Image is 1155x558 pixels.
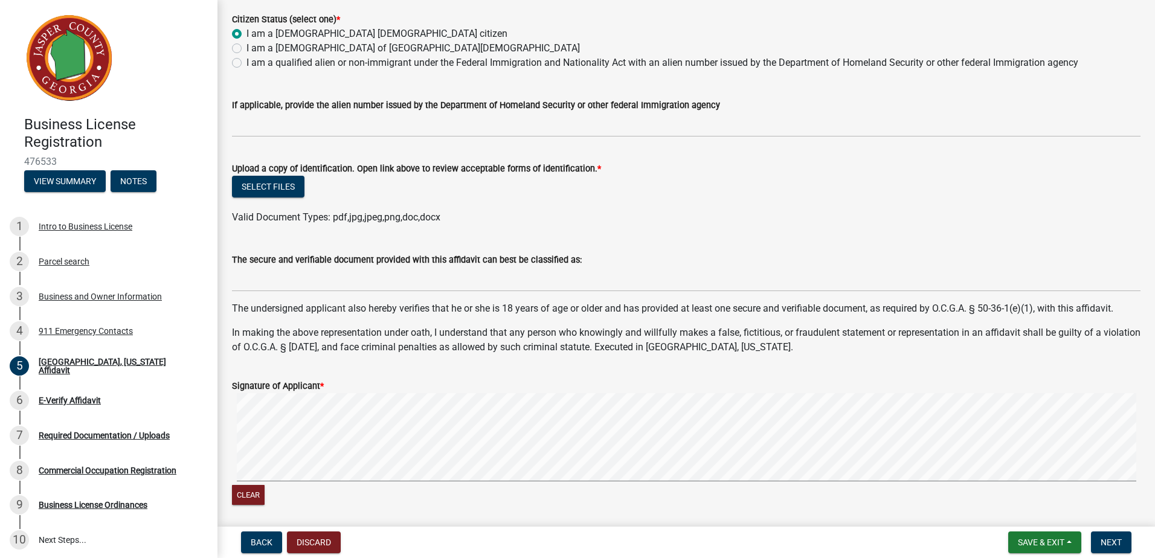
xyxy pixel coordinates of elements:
div: Intro to Business License [39,222,132,231]
span: Valid Document Types: pdf,jpg,jpeg,png,doc,docx [232,211,440,223]
div: 6 [10,391,29,410]
div: 8 [10,461,29,480]
label: Upload a copy of identification. Open link above to review acceptable forms of identification. [232,165,601,173]
label: I am a qualified alien or non-immigrant under the Federal Immigration and Nationality Act with an... [246,56,1078,70]
div: Required Documentation / Uploads [39,431,170,440]
button: Save & Exit [1008,531,1081,553]
button: Clear [232,485,265,505]
wm-modal-confirm: Notes [111,177,156,187]
div: 4 [10,321,29,341]
h4: Business License Registration [24,116,208,151]
div: [GEOGRAPHIC_DATA], [US_STATE] Affidavit [39,358,198,374]
label: The secure and verifiable document provided with this affidavit can best be classified as: [232,256,582,265]
button: Discard [287,531,341,553]
div: 9 [10,495,29,515]
div: Parcel search [39,257,89,266]
button: Back [241,531,282,553]
div: Business License Ordinances [39,501,147,509]
button: Next [1091,531,1131,553]
label: Citizen Status (select one) [232,16,340,24]
span: 476533 [24,156,193,167]
div: 911 Emergency Contacts [39,327,133,335]
div: 2 [10,252,29,271]
button: Notes [111,170,156,192]
label: I am a [DEMOGRAPHIC_DATA] [DEMOGRAPHIC_DATA] citizen [246,27,507,41]
p: In making the above representation under oath, I understand that any person who knowingly and wil... [232,325,1141,354]
div: 5 [10,356,29,376]
button: Select files [232,176,304,197]
p: The undersigned applicant also hereby verifies that he or she is 18 years of age or older and has... [232,301,1141,316]
label: If applicable, provide the alien number issued by the Department of Homeland Security or other fe... [232,101,720,110]
label: I am a [DEMOGRAPHIC_DATA] of [GEOGRAPHIC_DATA][DEMOGRAPHIC_DATA] [246,41,580,56]
div: 10 [10,530,29,550]
button: View Summary [24,170,106,192]
span: Save & Exit [1018,537,1064,547]
label: Signature of Applicant [232,382,324,391]
div: E-Verify Affidavit [39,396,101,405]
div: 7 [10,426,29,445]
div: 3 [10,287,29,306]
div: Business and Owner Information [39,292,162,301]
span: Next [1101,537,1122,547]
div: 1 [10,217,29,236]
img: Jasper County, Georgia [24,13,115,103]
div: Commercial Occupation Registration [39,466,176,475]
wm-modal-confirm: Summary [24,177,106,187]
span: Back [251,537,272,547]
